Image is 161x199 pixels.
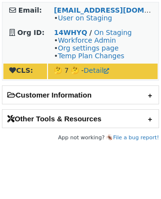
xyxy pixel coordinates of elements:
[9,66,33,74] strong: CLS:
[94,29,132,36] a: On Staging
[54,29,87,36] a: 14WHYQ
[2,110,159,128] h2: Other Tools & Resources
[84,66,109,74] a: Detail
[2,86,159,104] h2: Customer Information
[58,44,118,52] a: Org settings page
[113,134,159,141] a: File a bug report!
[58,36,116,44] a: Workforce Admin
[58,52,124,60] a: Temp Plan Changes
[58,14,112,22] a: User on Staging
[54,14,112,22] span: •
[48,64,158,79] td: 🤔 7 🤔 -
[2,133,159,143] footer: App not working? 🪳
[89,29,92,36] strong: /
[18,6,42,14] strong: Email:
[17,29,45,36] strong: Org ID:
[54,36,124,60] span: • • •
